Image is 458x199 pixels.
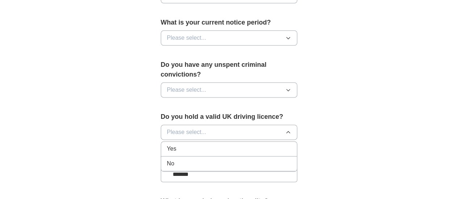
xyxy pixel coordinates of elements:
[167,34,206,42] span: Please select...
[167,159,174,168] span: No
[161,60,298,79] label: Do you have any unspent criminal convictions?
[161,112,298,122] label: Do you hold a valid UK driving licence?
[167,128,206,137] span: Please select...
[161,30,298,46] button: Please select...
[161,18,298,27] label: What is your current notice period?
[161,125,298,140] button: Please select...
[167,144,176,153] span: Yes
[161,82,298,98] button: Please select...
[167,86,206,94] span: Please select...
